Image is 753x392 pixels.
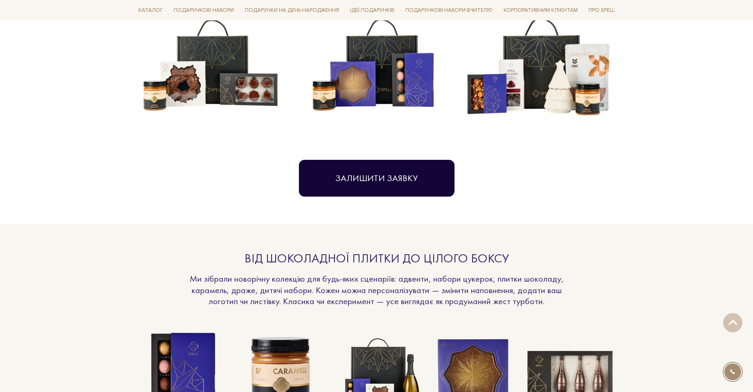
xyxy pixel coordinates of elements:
[299,160,455,197] button: Залишити заявку
[188,273,565,307] p: Ми зібрали новорічну колекцію для будь-яких сценаріїв: адвенти, набори цукерок, плитки шоколаду, ...
[170,4,237,17] a: Подарункові набори
[402,3,496,17] a: Подарункові набори Вчителю
[500,4,581,17] a: Корпоративним клієнтам
[135,4,166,17] a: Каталог
[188,251,565,267] div: Від шоколадної плитки до цілого боксу
[242,4,342,17] a: Подарунки на День народження
[585,4,618,17] a: Про Spell
[347,4,398,17] a: Ідеї подарунків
